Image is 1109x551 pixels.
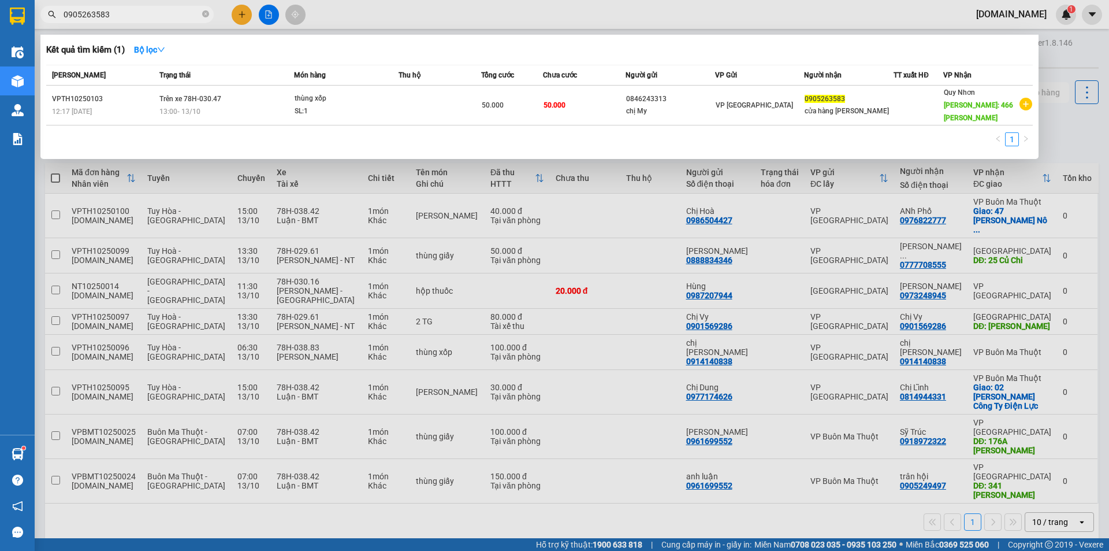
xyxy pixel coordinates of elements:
[12,448,24,460] img: warehouse-icon
[804,71,842,79] span: Người nhận
[64,8,200,21] input: Tìm tên, số ĐT hoặc mã đơn
[944,101,1013,122] span: [PERSON_NAME]: 466 [PERSON_NAME]
[805,105,893,117] div: cửa hàng [PERSON_NAME]
[202,10,209,17] span: close-circle
[1019,132,1033,146] button: right
[134,45,165,54] strong: Bộ lọc
[12,501,23,512] span: notification
[157,46,165,54] span: down
[543,71,577,79] span: Chưa cước
[12,46,24,58] img: warehouse-icon
[52,71,106,79] span: [PERSON_NAME]
[944,88,975,97] span: Quy Nhơn
[626,71,657,79] span: Người gửi
[12,133,24,145] img: solution-icon
[399,71,420,79] span: Thu hộ
[626,93,714,105] div: 0846243313
[295,93,381,105] div: thùng xốp
[295,105,381,118] div: SL: 1
[1005,132,1019,146] li: 1
[22,446,25,450] sup: 1
[544,101,565,109] span: 50.000
[995,135,1002,142] span: left
[991,132,1005,146] li: Previous Page
[159,108,200,116] span: 13:00 - 13/10
[715,71,737,79] span: VP Gửi
[991,132,1005,146] button: left
[159,71,191,79] span: Trạng thái
[1019,132,1033,146] li: Next Page
[626,105,714,117] div: chị My
[48,10,56,19] span: search
[52,93,156,105] div: VPTH10250103
[1019,98,1032,110] span: plus-circle
[482,101,504,109] span: 50.000
[12,75,24,87] img: warehouse-icon
[1022,135,1029,142] span: right
[12,475,23,486] span: question-circle
[12,527,23,538] span: message
[125,40,174,59] button: Bộ lọcdown
[46,44,125,56] h3: Kết quả tìm kiếm ( 1 )
[294,71,326,79] span: Món hàng
[52,108,92,116] span: 12:17 [DATE]
[805,95,845,103] span: 0905263583
[716,101,793,109] span: VP [GEOGRAPHIC_DATA]
[1006,133,1018,146] a: 1
[481,71,514,79] span: Tổng cước
[894,71,929,79] span: TT xuất HĐ
[943,71,972,79] span: VP Nhận
[12,104,24,116] img: warehouse-icon
[202,9,209,20] span: close-circle
[159,95,221,103] span: Trên xe 78H-030.47
[10,8,25,25] img: logo-vxr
